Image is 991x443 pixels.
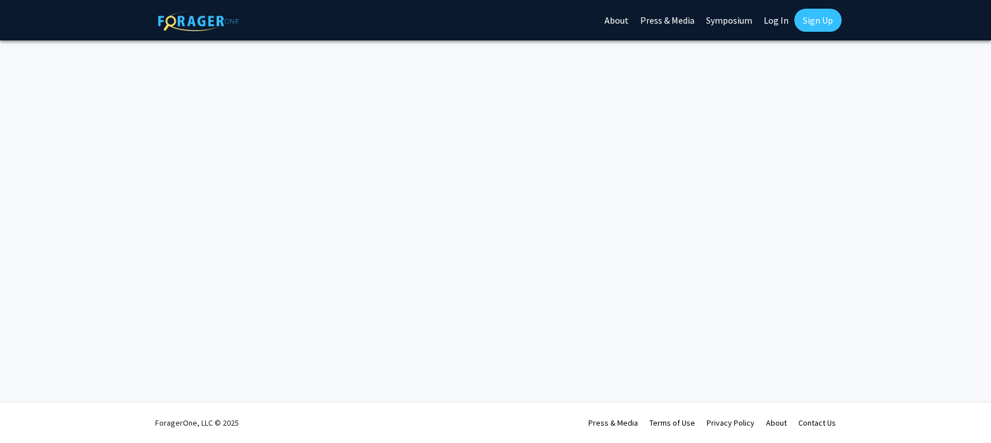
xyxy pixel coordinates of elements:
a: Privacy Policy [707,418,754,428]
a: Press & Media [588,418,638,428]
a: Contact Us [798,418,836,428]
a: Terms of Use [650,418,695,428]
img: ForagerOne Logo [158,11,239,31]
div: ForagerOne, LLC © 2025 [155,403,239,443]
a: About [766,418,787,428]
a: Sign Up [794,9,842,32]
